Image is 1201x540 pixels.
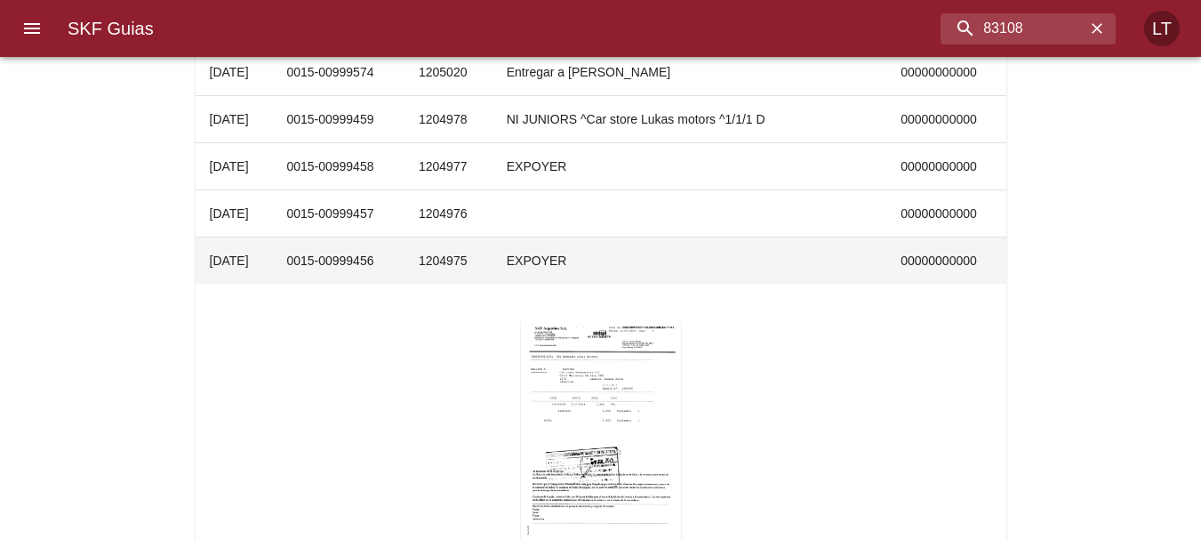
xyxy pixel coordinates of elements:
[196,96,273,142] td: [DATE]
[404,143,492,189] td: 1204977
[886,49,1005,95] td: 00000000000
[404,238,492,284] td: 1204975
[196,49,273,95] td: [DATE]
[196,238,273,284] td: [DATE]
[404,96,492,142] td: 1204978
[196,190,273,237] td: [DATE]
[886,238,1005,284] td: 00000000000
[886,96,1005,142] td: 00000000000
[272,49,404,95] td: 0015-00999574
[272,190,404,237] td: 0015-00999457
[492,96,886,142] td: NI JUNIORS ^Car store Lukas motors ^1/1/1 D
[492,143,886,189] td: EXPOYER
[886,190,1005,237] td: 00000000000
[11,7,53,50] button: menu
[404,49,492,95] td: 1205020
[492,49,886,95] td: Entregar a [PERSON_NAME]
[272,238,404,284] td: 0015-00999456
[1144,11,1180,46] div: Abrir información de usuario
[196,143,273,189] td: [DATE]
[886,143,1005,189] td: 00000000000
[404,190,492,237] td: 1204976
[68,14,154,43] h6: SKF Guias
[941,13,1085,44] input: buscar
[272,96,404,142] td: 0015-00999459
[492,238,886,284] td: EXPOYER
[272,143,404,189] td: 0015-00999458
[1144,11,1180,46] div: LT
